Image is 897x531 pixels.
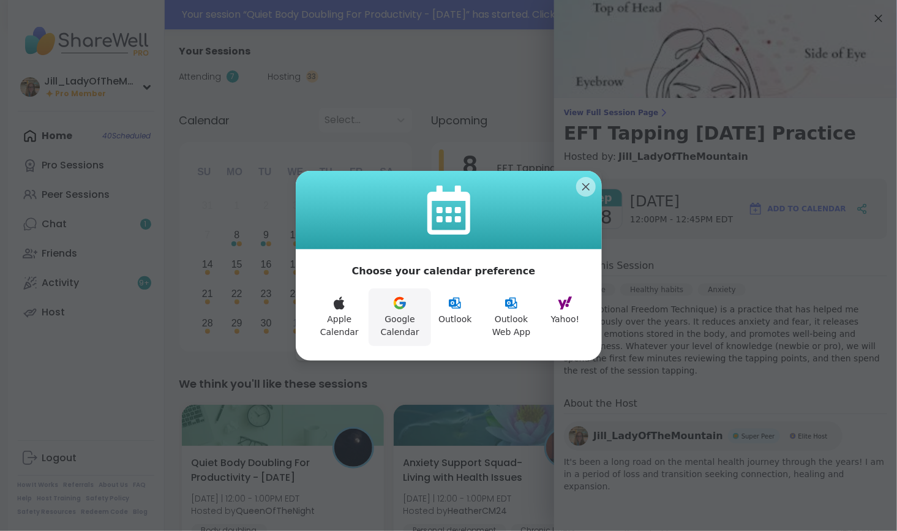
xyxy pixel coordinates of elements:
[352,264,536,279] p: Choose your calendar preference
[544,288,587,346] button: Yahoo!
[431,288,479,346] button: Outlook
[369,288,431,346] button: Google Calendar
[310,288,369,346] button: Apple Calendar
[479,288,544,346] button: Outlook Web App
